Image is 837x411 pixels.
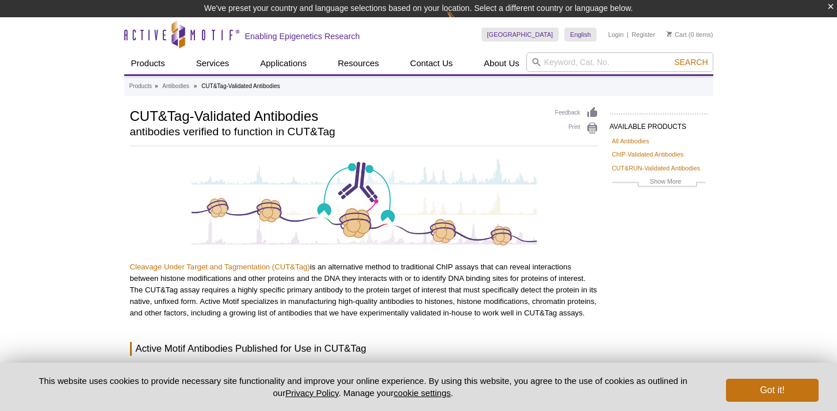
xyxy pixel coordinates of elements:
[403,52,460,74] a: Contact Us
[130,261,598,319] p: is an alternative method to traditional ChIP assays that can reveal interactions between histone ...
[194,83,197,89] li: »
[671,57,711,67] button: Search
[285,388,338,398] a: Privacy Policy
[726,379,818,402] button: Got it!
[627,28,629,41] li: |
[612,136,649,146] a: All Antibodies
[612,149,684,159] a: ChIP-Validated Antibodies
[124,52,172,74] a: Products
[481,28,559,41] a: [GEOGRAPHIC_DATA]
[162,81,189,92] a: Antibodies
[555,106,598,119] a: Feedback
[201,83,280,89] li: CUT&Tag-Validated Antibodies
[155,83,158,89] li: »
[192,158,537,246] img: CUT&Tag
[130,127,544,137] h2: antibodies verified to function in CUT&Tag
[612,176,705,189] a: Show More
[130,106,544,124] h1: CUT&Tag-Validated Antibodies
[129,81,152,92] a: Products
[667,31,687,39] a: Cart
[446,9,477,36] img: Change Here
[393,388,450,398] button: cookie settings
[19,375,708,399] p: This website uses cookies to provide necessary site functionality and improve your online experie...
[674,58,708,67] span: Search
[612,163,700,173] a: CUT&RUN-Validated Antibodies
[667,31,672,37] img: Your Cart
[608,31,624,39] a: Login
[632,31,655,39] a: Register
[667,28,713,41] li: (0 items)
[564,28,597,41] a: English
[555,122,598,135] a: Print
[331,52,386,74] a: Resources
[130,262,310,271] a: Cleavage Under Target and Tagmentation (CUT&Tag)
[526,52,713,72] input: Keyword, Cat. No.
[610,113,708,134] h2: AVAILABLE PRODUCTS
[245,31,360,41] h2: Enabling Epigenetics Research
[189,52,236,74] a: Services
[477,52,526,74] a: About Us
[130,342,598,356] h3: Active Motif Antibodies Published for Use in CUT&Tag
[253,52,314,74] a: Applications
